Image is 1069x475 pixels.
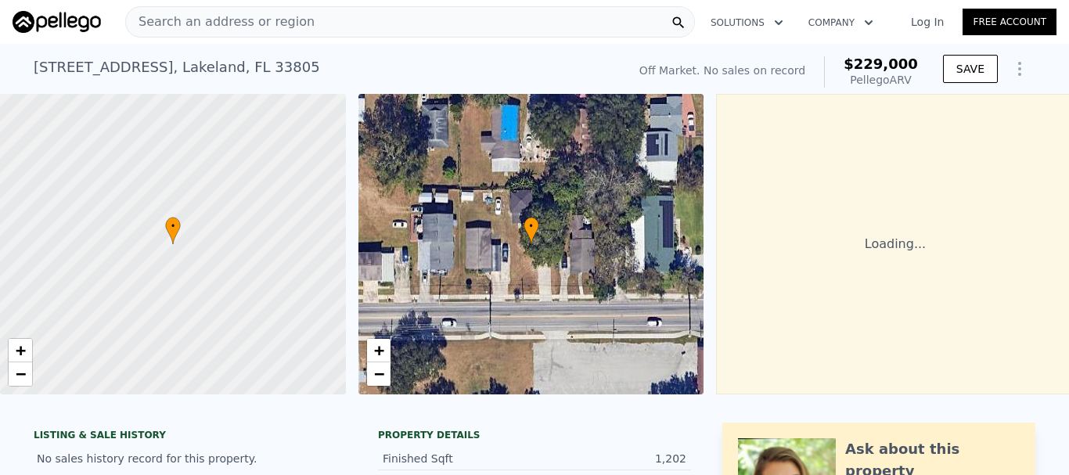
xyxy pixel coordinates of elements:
span: • [524,219,539,233]
a: Zoom out [9,362,32,386]
div: Pellego ARV [844,72,918,88]
span: − [373,364,383,383]
button: Solutions [698,9,796,37]
a: Zoom in [367,339,391,362]
div: LISTING & SALE HISTORY [34,429,347,444]
a: Zoom in [9,339,32,362]
a: Zoom out [367,362,391,386]
div: Finished Sqft [383,451,534,466]
span: $229,000 [844,56,918,72]
div: • [165,217,181,244]
div: Property details [378,429,691,441]
img: Pellego [13,11,101,33]
div: [STREET_ADDRESS] , Lakeland , FL 33805 [34,56,320,78]
button: SAVE [943,55,998,83]
button: Show Options [1004,53,1035,85]
button: Company [796,9,886,37]
span: + [373,340,383,360]
div: 1,202 [534,451,686,466]
div: Off Market. No sales on record [639,63,805,78]
span: − [16,364,26,383]
span: + [16,340,26,360]
div: • [524,217,539,244]
div: No sales history record for this property. [34,444,347,473]
span: Search an address or region [126,13,315,31]
a: Log In [892,14,963,30]
a: Free Account [963,9,1056,35]
span: • [165,219,181,233]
